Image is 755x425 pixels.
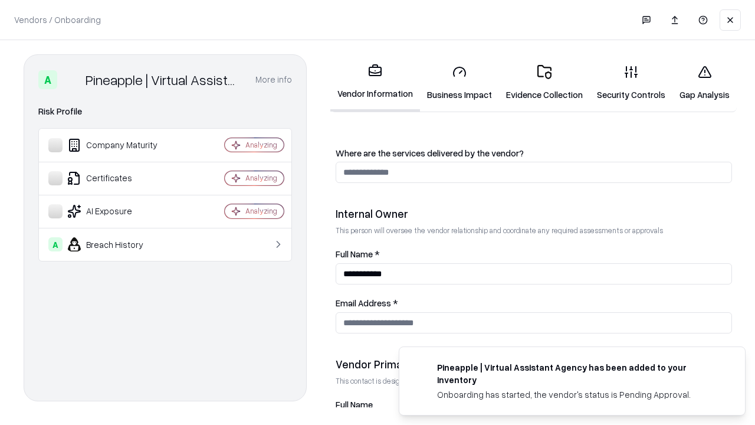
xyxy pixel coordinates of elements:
[336,400,732,409] label: Full Name
[48,237,63,251] div: A
[336,357,732,371] div: Vendor Primary Contact
[499,55,590,110] a: Evidence Collection
[255,69,292,90] button: More info
[48,237,189,251] div: Breach History
[336,225,732,236] p: This person will oversee the vendor relationship and coordinate any required assessments or appro...
[48,138,189,152] div: Company Maturity
[48,204,189,218] div: AI Exposure
[672,55,737,110] a: Gap Analysis
[336,250,732,259] label: Full Name *
[62,70,81,89] img: Pineapple | Virtual Assistant Agency
[336,149,732,158] label: Where are the services delivered by the vendor?
[336,207,732,221] div: Internal Owner
[245,140,277,150] div: Analyzing
[420,55,499,110] a: Business Impact
[86,70,241,89] div: Pineapple | Virtual Assistant Agency
[437,388,717,401] div: Onboarding has started, the vendor's status is Pending Approval.
[245,206,277,216] div: Analyzing
[336,299,732,308] label: Email Address *
[336,376,732,386] p: This contact is designated to receive the assessment request from Shift
[38,104,292,119] div: Risk Profile
[330,54,420,112] a: Vendor Information
[437,361,717,386] div: Pineapple | Virtual Assistant Agency has been added to your inventory
[48,171,189,185] div: Certificates
[245,173,277,183] div: Analyzing
[14,14,101,26] p: Vendors / Onboarding
[413,361,428,375] img: trypineapple.com
[590,55,672,110] a: Security Controls
[38,70,57,89] div: A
